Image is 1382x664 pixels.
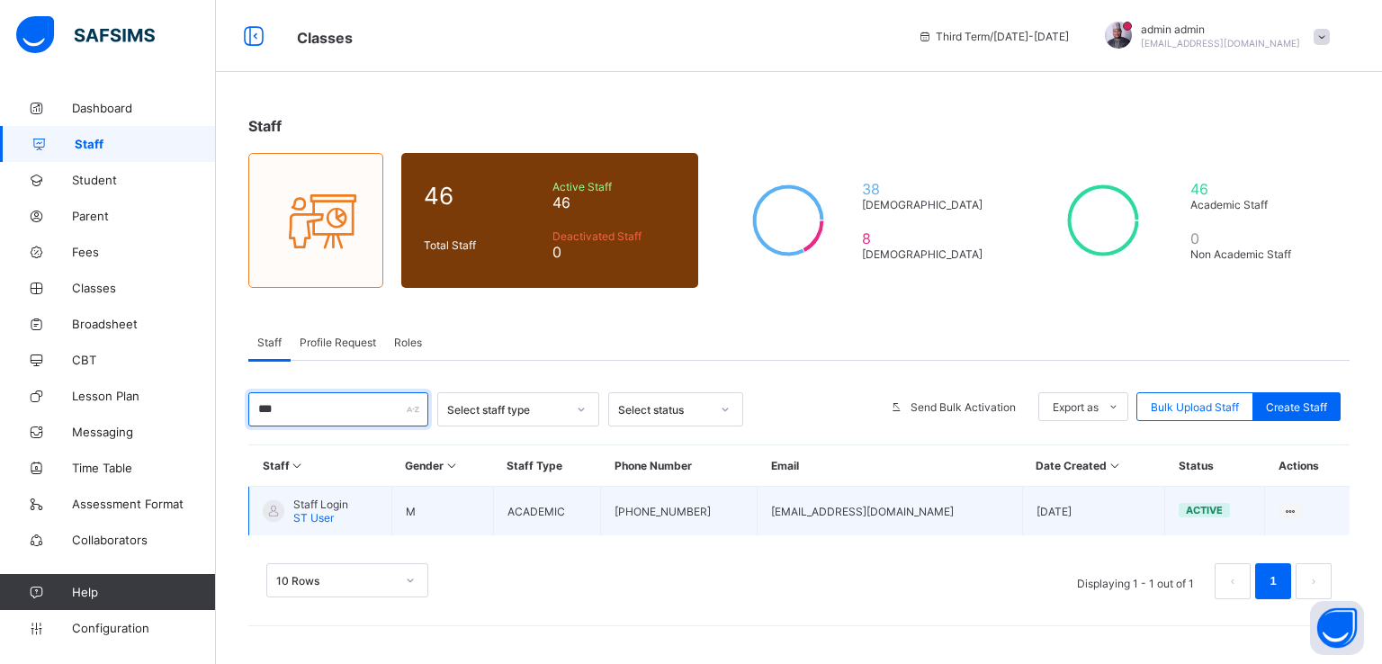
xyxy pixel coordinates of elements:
[72,389,216,403] span: Lesson Plan
[276,574,395,588] div: 10 Rows
[601,445,758,487] th: Phone Number
[444,459,459,472] i: Sort in Ascending Order
[1186,504,1223,516] span: active
[16,16,155,54] img: safsims
[1165,445,1265,487] th: Status
[911,400,1016,414] span: Send Bulk Activation
[72,621,215,635] span: Configuration
[249,445,392,487] th: Staff
[293,498,348,511] span: Staff Login
[72,585,215,599] span: Help
[1107,459,1122,472] i: Sort in Ascending Order
[552,193,676,211] span: 46
[394,336,422,349] span: Roles
[72,461,216,475] span: Time Table
[1255,563,1291,599] li: 1
[1190,198,1306,211] span: Academic Staff
[862,247,991,261] span: [DEMOGRAPHIC_DATA]
[1296,563,1332,599] li: 下一页
[72,497,216,511] span: Assessment Format
[1265,445,1350,487] th: Actions
[391,487,493,536] td: M
[1053,400,1099,414] span: Export as
[1063,563,1207,599] li: Displaying 1 - 1 out of 1
[918,30,1069,43] span: session/term information
[862,180,991,198] span: 38
[1087,22,1339,51] div: adminadmin
[1264,570,1281,593] a: 1
[257,336,282,349] span: Staff
[1215,563,1251,599] li: 上一页
[72,281,216,295] span: Classes
[72,533,216,547] span: Collaborators
[493,487,601,536] td: ACADEMIC
[297,29,353,47] span: Classes
[1296,563,1332,599] button: next page
[1141,22,1300,36] span: admin admin
[1310,601,1364,655] button: Open asap
[72,317,216,331] span: Broadsheet
[1266,400,1327,414] span: Create Staff
[1022,487,1164,536] td: [DATE]
[72,245,216,259] span: Fees
[552,180,676,193] span: Active Staff
[758,487,1023,536] td: [EMAIL_ADDRESS][DOMAIN_NAME]
[72,425,216,439] span: Messaging
[1141,38,1300,49] span: [EMAIL_ADDRESS][DOMAIN_NAME]
[1151,400,1239,414] span: Bulk Upload Staff
[552,243,676,261] span: 0
[1215,563,1251,599] button: prev page
[552,229,676,243] span: Deactivated Staff
[72,173,216,187] span: Student
[1190,229,1306,247] span: 0
[293,511,334,525] span: ST User
[72,353,216,367] span: CBT
[391,445,493,487] th: Gender
[290,459,305,472] i: Sort in Ascending Order
[862,229,991,247] span: 8
[72,209,216,223] span: Parent
[862,198,991,211] span: [DEMOGRAPHIC_DATA]
[424,182,543,210] span: 46
[300,336,376,349] span: Profile Request
[758,445,1023,487] th: Email
[618,403,710,417] div: Select status
[248,117,282,135] span: Staff
[601,487,758,536] td: [PHONE_NUMBER]
[447,403,566,417] div: Select staff type
[1190,247,1306,261] span: Non Academic Staff
[1022,445,1164,487] th: Date Created
[1190,180,1306,198] span: 46
[72,101,216,115] span: Dashboard
[419,234,548,256] div: Total Staff
[75,137,216,151] span: Staff
[493,445,601,487] th: Staff Type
